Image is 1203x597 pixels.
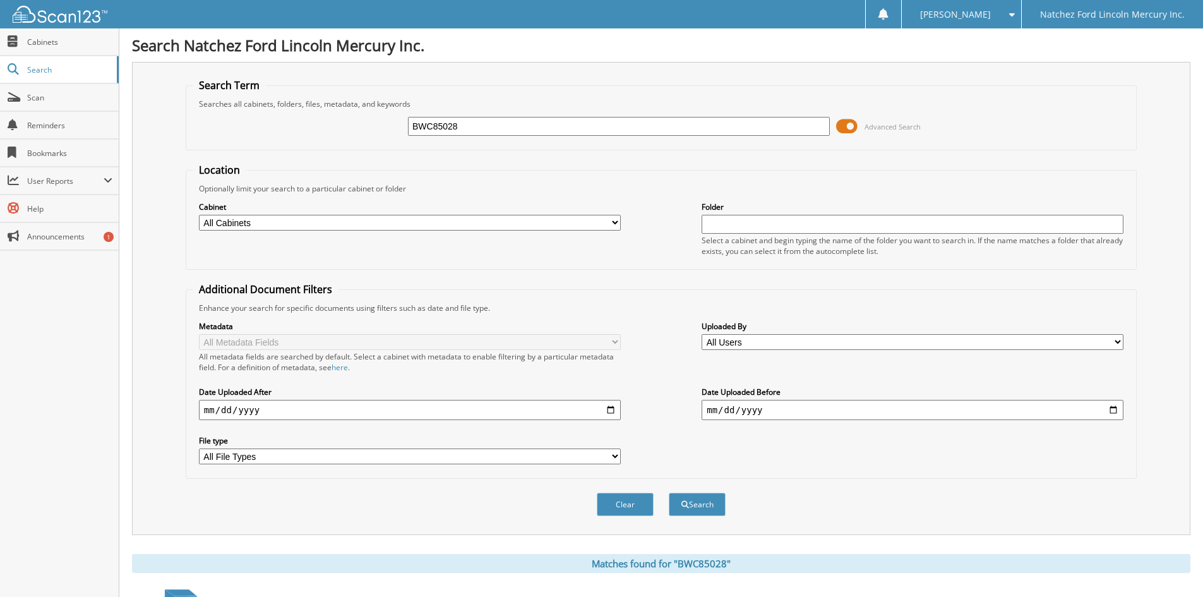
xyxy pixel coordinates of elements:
button: Search [669,493,726,516]
span: Natchez Ford Lincoln Mercury Inc. [1040,11,1185,18]
div: Searches all cabinets, folders, files, metadata, and keywords [193,99,1130,109]
legend: Additional Document Filters [193,282,338,296]
span: [PERSON_NAME] [920,11,991,18]
div: Select a cabinet and begin typing the name of the folder you want to search in. If the name match... [702,235,1123,256]
a: here [332,362,348,373]
span: Help [27,203,112,214]
img: scan123-logo-white.svg [13,6,107,23]
div: Optionally limit your search to a particular cabinet or folder [193,183,1130,194]
label: Cabinet [199,202,621,212]
span: Scan [27,92,112,103]
iframe: Chat Widget [1140,536,1203,597]
input: start [199,400,621,420]
label: File type [199,435,621,446]
span: Advanced Search [865,122,921,131]
label: Date Uploaded After [199,387,621,397]
span: Bookmarks [27,148,112,159]
span: Reminders [27,120,112,131]
div: All metadata fields are searched by default. Select a cabinet with metadata to enable filtering b... [199,351,621,373]
span: Search [27,64,111,75]
div: 1 [104,232,114,242]
legend: Location [193,163,246,177]
label: Date Uploaded Before [702,387,1123,397]
input: end [702,400,1123,420]
button: Clear [597,493,654,516]
span: User Reports [27,176,104,186]
span: Announcements [27,231,112,242]
legend: Search Term [193,78,266,92]
label: Uploaded By [702,321,1123,332]
div: Enhance your search for specific documents using filters such as date and file type. [193,303,1130,313]
label: Metadata [199,321,621,332]
div: Matches found for "BWC85028" [132,554,1190,573]
span: Cabinets [27,37,112,47]
h1: Search Natchez Ford Lincoln Mercury Inc. [132,35,1190,56]
label: Folder [702,202,1123,212]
